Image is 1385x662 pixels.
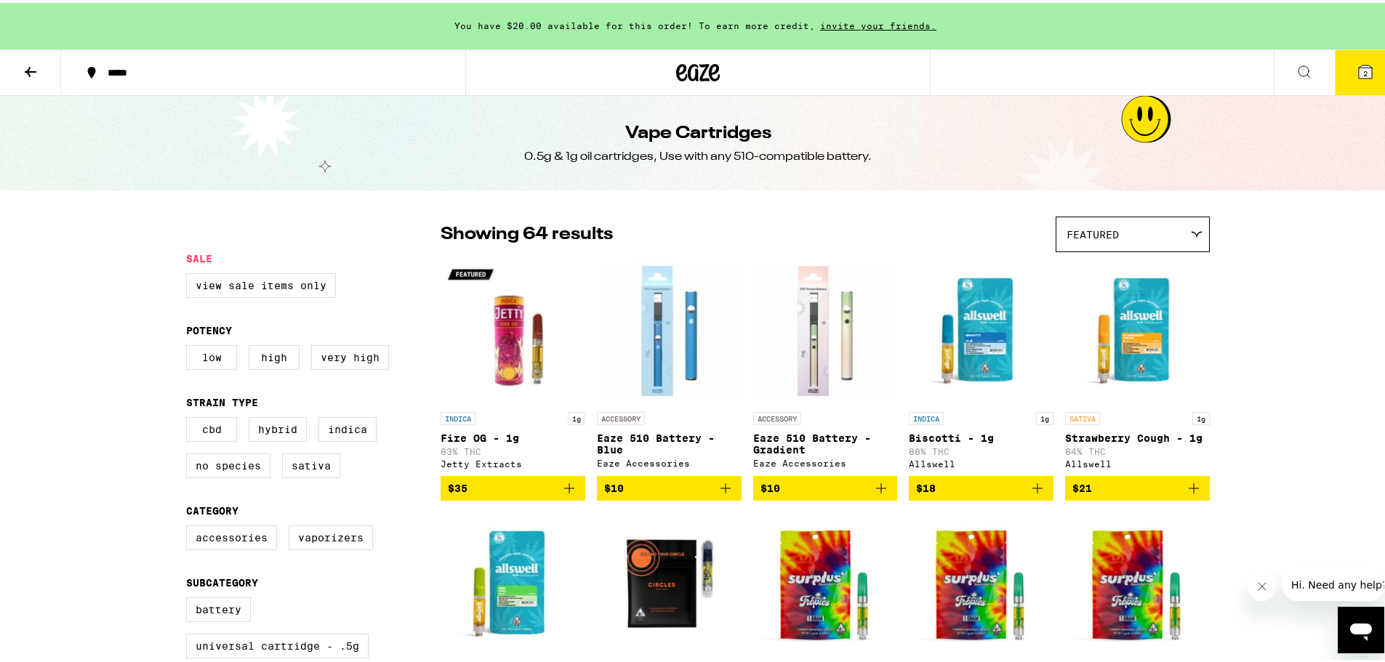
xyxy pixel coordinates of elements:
p: Biscotti - 1g [909,429,1053,441]
label: Accessories [186,522,277,547]
label: View Sale Items Only [186,270,336,295]
label: Vaporizers [289,522,373,547]
a: Open page for Fire OG - 1g from Jetty Extracts [441,257,585,473]
img: Allswell - Pink Acai - 1g [441,509,585,655]
button: Add to bag [1065,473,1210,498]
img: Surplus - Blueberry Bliss - 1g [753,509,898,655]
p: SATIVA [1065,409,1100,422]
div: Jetty Extracts [441,456,585,466]
span: Hi. Need any help? [9,10,105,22]
p: INDICA [909,409,944,422]
img: Allswell - Strawberry Cough - 1g [1065,257,1210,402]
legend: Sale [186,250,212,262]
button: Add to bag [909,473,1053,498]
iframe: Message from company [1282,566,1384,598]
img: Eaze Accessories - Eaze 510 Battery - Blue [597,257,742,402]
p: 84% THC [1065,444,1210,453]
span: $18 [916,480,936,491]
p: Eaze 510 Battery - Blue [597,429,742,453]
p: 88% THC [909,444,1053,453]
span: invite your friends. [815,18,942,28]
iframe: Close message [1248,569,1277,598]
label: Sativa [282,451,340,475]
label: Very High [311,342,389,367]
label: Battery [186,594,251,619]
span: 2 [1363,66,1368,75]
label: Hybrid [249,414,307,439]
img: Circles Base Camp - Sour Rush - 1g [597,509,742,655]
img: Jetty Extracts - Fire OG - 1g [441,257,585,402]
p: 1g [1036,409,1053,422]
div: 0.5g & 1g oil cartridges, Use with any 510-compatible battery. [524,146,872,162]
h1: Vape Cartridges [625,118,771,143]
label: High [249,342,300,367]
a: Open page for Strawberry Cough - 1g from Allswell [1065,257,1210,473]
p: ACCESSORY [597,409,645,422]
img: Surplus - Pineapple Chunk - 1g [1065,509,1210,655]
legend: Strain Type [186,394,258,405]
p: Showing 64 results [441,219,613,244]
label: Indica [318,414,377,439]
img: Allswell - Biscotti - 1g [909,257,1053,402]
span: $10 [604,480,624,491]
div: Allswell [1065,456,1210,466]
span: $35 [448,480,467,491]
label: Low [186,342,237,367]
div: Allswell [909,456,1053,466]
p: 83% THC [441,444,585,453]
span: Featured [1067,226,1119,238]
label: CBD [186,414,237,439]
span: $21 [1072,480,1092,491]
legend: Subcategory [186,574,258,586]
p: Eaze 510 Battery - Gradient [753,429,898,453]
p: 1g [1192,409,1210,422]
a: Open page for Eaze 510 Battery - Gradient from Eaze Accessories [753,257,898,473]
label: Universal Cartridge - .5g [186,631,369,655]
img: Eaze Accessories - Eaze 510 Battery - Gradient [753,257,898,402]
p: ACCESSORY [753,409,801,422]
a: Open page for Biscotti - 1g from Allswell [909,257,1053,473]
div: Eaze Accessories [753,456,898,465]
div: Eaze Accessories [597,456,742,465]
button: Add to bag [753,473,898,498]
p: Strawberry Cough - 1g [1065,429,1210,441]
p: 1g [568,409,585,422]
a: Open page for Eaze 510 Battery - Blue from Eaze Accessories [597,257,742,473]
span: $10 [760,480,780,491]
span: You have $20.00 available for this order! To earn more credit, [454,18,815,28]
legend: Potency [186,322,232,334]
button: Add to bag [597,473,742,498]
iframe: Button to launch messaging window [1338,604,1384,650]
button: Add to bag [441,473,585,498]
p: Fire OG - 1g [441,429,585,441]
legend: Category [186,502,238,514]
label: No Species [186,451,270,475]
p: INDICA [441,409,475,422]
img: Surplus - Strawberry Daze - 1g [909,509,1053,655]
